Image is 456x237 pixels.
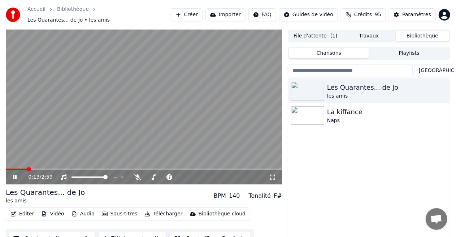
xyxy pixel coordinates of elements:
a: Accueil [27,6,45,13]
div: Les Quarantes... de Jo [6,187,85,197]
button: Sous-titres [99,209,140,219]
span: ( 1 ) [330,32,338,40]
div: 140 [229,192,240,200]
button: Guides de vidéo [279,8,338,21]
div: / [28,174,45,181]
span: 0:13 [28,174,39,181]
div: Les Quarantes... de Jo [327,82,447,93]
button: Paramètres [389,8,436,21]
div: Ouvrir le chat [426,208,447,230]
div: les amis [6,197,85,205]
button: Vidéo [38,209,67,219]
div: Paramètres [402,11,431,18]
div: Tonalité [249,192,271,200]
button: File d'attente [289,31,342,41]
button: Travaux [342,31,396,41]
div: BPM [214,192,226,200]
button: Bibliothèque [396,31,449,41]
div: Bibliothèque cloud [199,210,246,218]
span: 95 [375,11,381,18]
button: FAQ [248,8,276,21]
button: Télécharger [142,209,185,219]
button: Créer [171,8,203,21]
div: les amis [327,93,447,100]
button: Chansons [289,48,369,58]
a: Bibliothèque [57,6,89,13]
button: Éditer [8,209,37,219]
span: 2:59 [41,174,52,181]
img: youka [6,8,20,22]
button: Playlists [369,48,449,58]
div: F# [274,192,282,200]
button: Importer [205,8,246,21]
div: La kiffance [327,107,447,117]
span: Les Quarantes... de Jo • les amis [27,17,110,24]
button: Crédits95 [341,8,386,21]
div: Naps [327,117,447,124]
button: Audio [69,209,97,219]
span: Crédits [354,11,372,18]
nav: breadcrumb [27,6,171,24]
